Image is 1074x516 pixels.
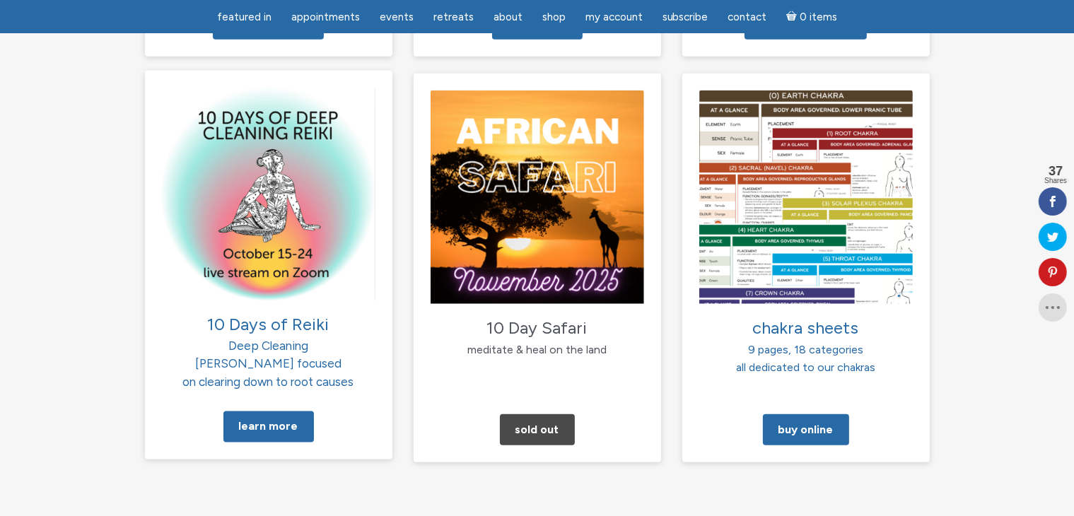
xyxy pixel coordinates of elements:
a: Appointments [283,4,368,31]
span: 10 Day Safari [487,317,588,338]
a: Events [371,4,422,31]
span: all dedicated to our chakras [736,360,875,374]
a: Cart0 items [778,2,846,31]
a: Learn More [223,411,314,442]
span: chakra sheets [753,317,859,338]
span: featured in [217,11,272,23]
a: Sold Out [500,414,575,445]
span: Shop [542,11,566,23]
span: meditate & heal on the land [467,343,607,356]
span: 9 pages, 18 categories [748,343,863,356]
span: 10 Days of Reiki [208,314,329,334]
i: Cart [787,11,800,23]
span: About [494,11,523,23]
span: Appointments [291,11,360,23]
a: Subscribe [654,4,717,31]
a: About [485,4,531,31]
span: on clearing down to root causes [183,375,354,389]
span: 0 items [800,12,837,23]
a: Shop [534,4,574,31]
a: Retreats [425,4,482,31]
span: Subscribe [663,11,708,23]
span: Retreats [433,11,474,23]
span: Contact [728,11,767,23]
span: Deep Cleaning [PERSON_NAME] focused [195,319,342,371]
a: Buy Online [763,414,849,445]
span: My Account [585,11,643,23]
a: Contact [720,4,776,31]
span: 37 [1044,165,1067,177]
span: Shares [1044,177,1067,184]
span: Events [380,11,414,23]
a: My Account [577,4,651,31]
a: featured in [209,4,280,31]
